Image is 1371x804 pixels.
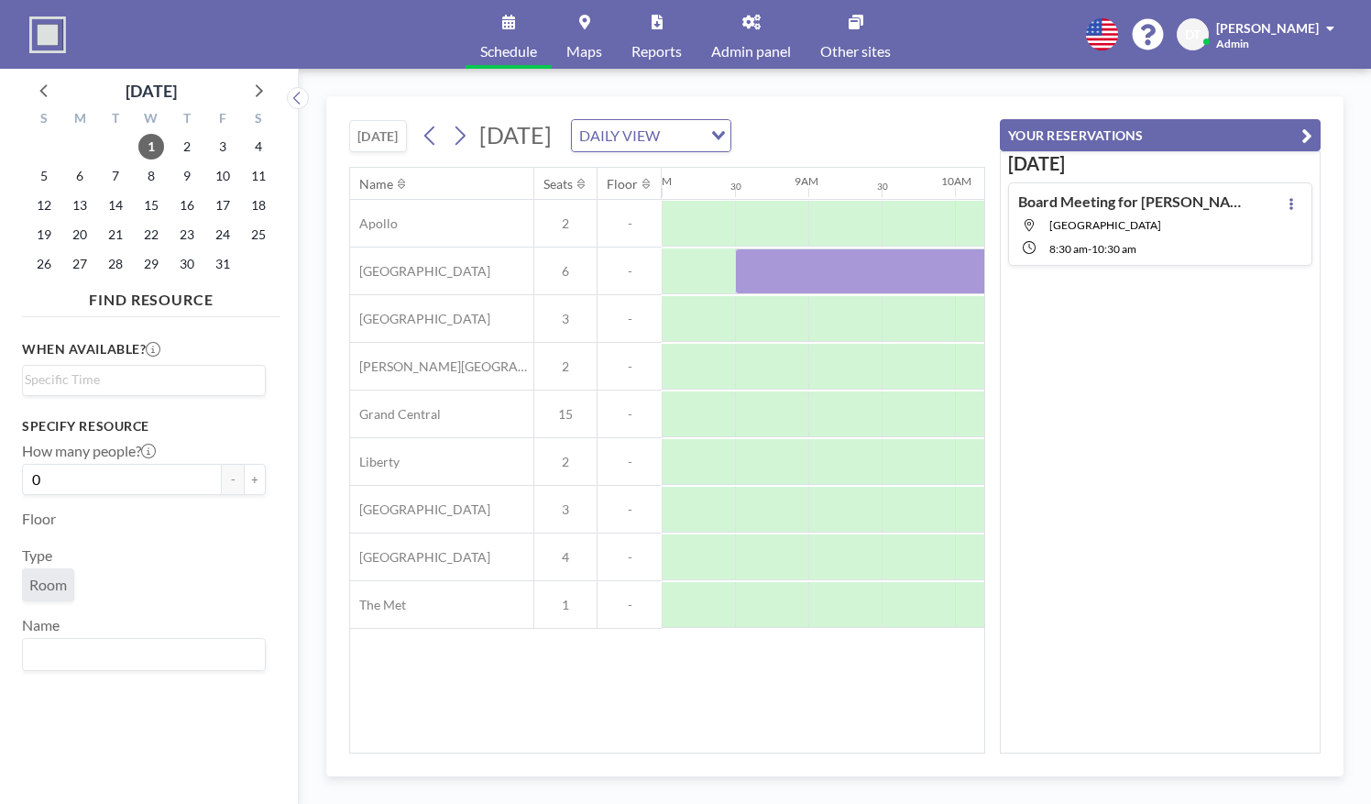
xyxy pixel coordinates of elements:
[543,176,573,193] div: Seats
[67,193,93,218] span: Monday, October 13, 2025
[534,263,597,280] span: 6
[169,108,204,132] div: T
[23,366,265,393] div: Search for option
[350,311,490,327] span: [GEOGRAPHIC_DATA]
[350,358,533,375] span: [PERSON_NAME][GEOGRAPHIC_DATA]
[1216,20,1319,36] span: [PERSON_NAME]
[350,549,490,566] span: [GEOGRAPHIC_DATA]
[534,597,597,613] span: 1
[31,163,57,189] span: Sunday, October 5, 2025
[598,597,662,613] span: -
[877,181,888,193] div: 30
[1018,193,1247,211] h4: Board Meeting for [PERSON_NAME] and [PERSON_NAME]
[138,222,164,248] span: Wednesday, October 22, 2025
[174,193,200,218] span: Thursday, October 16, 2025
[1091,242,1136,256] span: 10:30 AM
[1049,242,1088,256] span: 8:30 AM
[246,163,271,189] span: Saturday, October 11, 2025
[244,464,266,495] button: +
[598,358,662,375] span: -
[31,222,57,248] span: Sunday, October 19, 2025
[134,108,170,132] div: W
[1216,37,1249,50] span: Admin
[174,134,200,160] span: Thursday, October 2, 2025
[479,121,552,149] span: [DATE]
[1049,218,1161,232] span: Brooklyn Bridge
[67,251,93,277] span: Monday, October 27, 2025
[350,597,406,613] span: The Met
[820,44,891,59] span: Other sites
[598,311,662,327] span: -
[534,215,597,232] span: 2
[534,454,597,470] span: 2
[31,193,57,218] span: Sunday, October 12, 2025
[67,163,93,189] span: Monday, October 6, 2025
[1185,27,1201,43] span: DT
[598,215,662,232] span: -
[598,501,662,518] span: -
[138,193,164,218] span: Wednesday, October 15, 2025
[598,454,662,470] span: -
[598,263,662,280] span: -
[22,283,280,309] h4: FIND RESOURCE
[534,358,597,375] span: 2
[210,163,236,189] span: Friday, October 10, 2025
[98,108,134,132] div: T
[210,193,236,218] span: Friday, October 17, 2025
[246,193,271,218] span: Saturday, October 18, 2025
[576,124,664,148] span: DAILY VIEW
[103,193,128,218] span: Tuesday, October 14, 2025
[941,174,971,188] div: 10AM
[25,643,255,666] input: Search for option
[534,549,597,566] span: 4
[534,501,597,518] span: 3
[246,222,271,248] span: Saturday, October 25, 2025
[174,251,200,277] span: Thursday, October 30, 2025
[480,44,537,59] span: Schedule
[534,406,597,423] span: 15
[572,120,730,151] div: Search for option
[240,108,276,132] div: S
[534,311,597,327] span: 3
[22,546,52,565] label: Type
[1008,152,1312,175] h3: [DATE]
[210,251,236,277] span: Friday, October 31, 2025
[138,163,164,189] span: Wednesday, October 8, 2025
[350,501,490,518] span: [GEOGRAPHIC_DATA]
[350,215,398,232] span: Apollo
[210,134,236,160] span: Friday, October 3, 2025
[566,44,602,59] span: Maps
[1088,242,1091,256] span: -
[126,78,177,104] div: [DATE]
[23,639,265,670] div: Search for option
[27,108,62,132] div: S
[138,251,164,277] span: Wednesday, October 29, 2025
[62,108,98,132] div: M
[22,418,266,435] h3: Specify resource
[25,369,255,390] input: Search for option
[730,181,741,193] div: 30
[711,44,791,59] span: Admin panel
[607,176,638,193] div: Floor
[103,222,128,248] span: Tuesday, October 21, 2025
[22,442,156,460] label: How many people?
[665,124,700,148] input: Search for option
[67,222,93,248] span: Monday, October 20, 2025
[1000,119,1321,151] button: YOUR RESERVATIONS
[103,251,128,277] span: Tuesday, October 28, 2025
[174,163,200,189] span: Thursday, October 9, 2025
[29,576,67,594] span: Room
[22,616,60,634] label: Name
[350,406,441,423] span: Grand Central
[210,222,236,248] span: Friday, October 24, 2025
[103,163,128,189] span: Tuesday, October 7, 2025
[138,134,164,160] span: Wednesday, October 1, 2025
[350,454,400,470] span: Liberty
[598,406,662,423] span: -
[359,176,393,193] div: Name
[22,510,56,528] label: Floor
[31,251,57,277] span: Sunday, October 26, 2025
[246,134,271,160] span: Saturday, October 4, 2025
[350,263,490,280] span: [GEOGRAPHIC_DATA]
[631,44,682,59] span: Reports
